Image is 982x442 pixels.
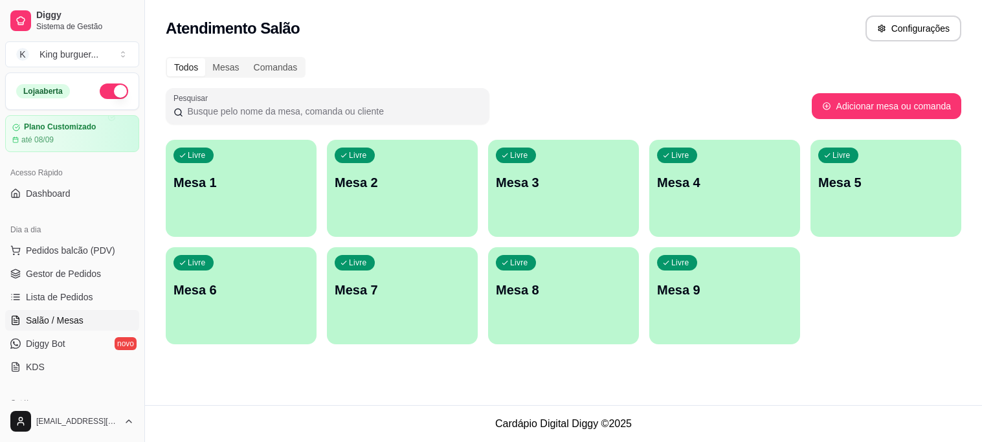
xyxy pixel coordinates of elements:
[810,140,961,237] button: LivreMesa 5
[166,247,317,344] button: LivreMesa 6
[349,258,367,268] p: Livre
[5,41,139,67] button: Select a team
[657,173,792,192] p: Mesa 4
[496,281,631,299] p: Mesa 8
[510,150,528,160] p: Livre
[649,247,800,344] button: LivreMesa 9
[5,263,139,284] a: Gestor de Pedidos
[335,281,470,299] p: Mesa 7
[5,219,139,240] div: Dia a dia
[5,115,139,152] a: Plano Customizadoaté 08/09
[26,337,65,350] span: Diggy Bot
[166,140,317,237] button: LivreMesa 1
[510,258,528,268] p: Livre
[26,187,71,200] span: Dashboard
[5,406,139,437] button: [EMAIL_ADDRESS][DOMAIN_NAME]
[24,122,96,132] article: Plano Customizado
[188,150,206,160] p: Livre
[649,140,800,237] button: LivreMesa 4
[5,310,139,331] a: Salão / Mesas
[671,258,689,268] p: Livre
[5,5,139,36] a: DiggySistema de Gestão
[5,357,139,377] a: KDS
[488,247,639,344] button: LivreMesa 8
[488,140,639,237] button: LivreMesa 3
[39,48,98,61] div: King burguer ...
[100,83,128,99] button: Alterar Status
[657,281,792,299] p: Mesa 9
[5,287,139,307] a: Lista de Pedidos
[671,150,689,160] p: Livre
[36,416,118,426] span: [EMAIL_ADDRESS][DOMAIN_NAME]
[36,21,134,32] span: Sistema de Gestão
[5,183,139,204] a: Dashboard
[26,360,45,373] span: KDS
[247,58,305,76] div: Comandas
[327,140,478,237] button: LivreMesa 2
[188,258,206,268] p: Livre
[335,173,470,192] p: Mesa 2
[26,267,101,280] span: Gestor de Pedidos
[5,393,139,414] div: Catálogo
[349,150,367,160] p: Livre
[812,93,961,119] button: Adicionar mesa ou comanda
[865,16,961,41] button: Configurações
[173,93,212,104] label: Pesquisar
[327,247,478,344] button: LivreMesa 7
[183,105,482,118] input: Pesquisar
[145,405,982,442] footer: Cardápio Digital Diggy © 2025
[167,58,205,76] div: Todos
[16,48,29,61] span: K
[818,173,954,192] p: Mesa 5
[26,291,93,304] span: Lista de Pedidos
[173,281,309,299] p: Mesa 6
[21,135,54,145] article: até 08/09
[36,10,134,21] span: Diggy
[496,173,631,192] p: Mesa 3
[26,314,84,327] span: Salão / Mesas
[26,244,115,257] span: Pedidos balcão (PDV)
[173,173,309,192] p: Mesa 1
[166,18,300,39] h2: Atendimento Salão
[832,150,851,160] p: Livre
[5,240,139,261] button: Pedidos balcão (PDV)
[205,58,246,76] div: Mesas
[5,333,139,354] a: Diggy Botnovo
[5,162,139,183] div: Acesso Rápido
[16,84,70,98] div: Loja aberta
